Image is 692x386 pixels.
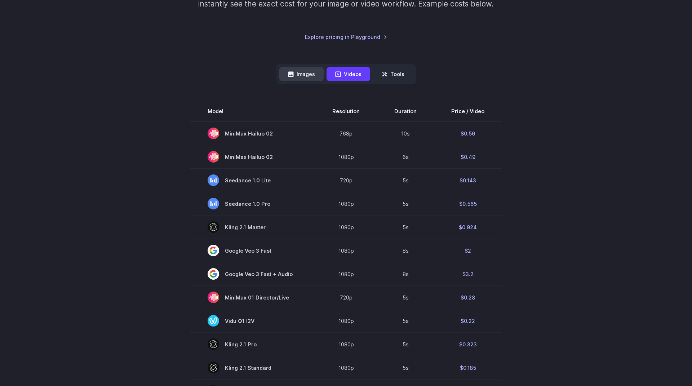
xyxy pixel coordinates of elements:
[315,239,377,262] td: 1080p
[377,101,434,121] th: Duration
[208,174,298,186] span: Seedance 1.0 Lite
[434,262,502,286] td: $3.2
[208,221,298,233] span: Kling 2.1 Master
[208,151,298,163] span: MiniMax Hailuo 02
[434,169,502,192] td: $0.143
[377,216,434,239] td: 5s
[434,286,502,309] td: $0.28
[315,262,377,286] td: 1080p
[315,121,377,145] td: 768p
[208,128,298,139] span: MiniMax Hailuo 02
[208,362,298,373] span: Kling 2.1 Standard
[208,315,298,327] span: Vidu Q1 I2V
[377,121,434,145] td: 10s
[377,309,434,333] td: 5s
[279,67,324,81] button: Images
[315,145,377,169] td: 1080p
[434,192,502,216] td: $0.565
[434,239,502,262] td: $2
[208,292,298,303] span: MiniMax 01 Director/Live
[377,145,434,169] td: 6s
[315,333,377,356] td: 1080p
[315,309,377,333] td: 1080p
[190,101,315,121] th: Model
[315,216,377,239] td: 1080p
[315,192,377,216] td: 1080p
[434,145,502,169] td: $0.49
[434,356,502,380] td: $0.185
[377,169,434,192] td: 5s
[434,333,502,356] td: $0.323
[377,286,434,309] td: 5s
[434,101,502,121] th: Price / Video
[208,198,298,209] span: Seedance 1.0 Pro
[315,169,377,192] td: 720p
[208,268,298,280] span: Google Veo 3 Fast + Audio
[434,216,502,239] td: $0.924
[208,338,298,350] span: Kling 2.1 Pro
[327,67,370,81] button: Videos
[377,333,434,356] td: 5s
[373,67,413,81] button: Tools
[377,356,434,380] td: 5s
[434,309,502,333] td: $0.22
[377,192,434,216] td: 5s
[377,239,434,262] td: 8s
[208,245,298,256] span: Google Veo 3 Fast
[315,101,377,121] th: Resolution
[315,286,377,309] td: 720p
[377,262,434,286] td: 8s
[315,356,377,380] td: 1080p
[305,33,387,41] a: Explore pricing in Playground
[434,121,502,145] td: $0.56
